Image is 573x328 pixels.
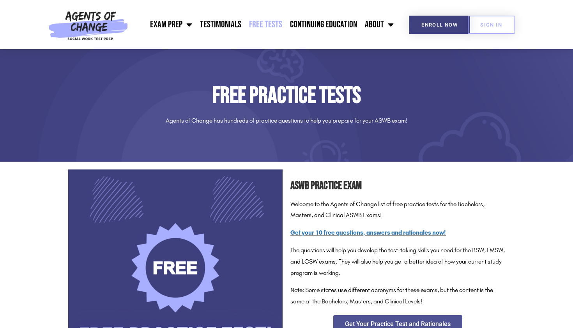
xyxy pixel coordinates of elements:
[146,15,196,34] a: Exam Prep
[345,321,451,327] span: Get Your Practice Test and Rationales
[132,15,398,34] nav: Menu
[290,229,446,236] a: Get your 10 free questions, answers and rationales now!
[290,245,505,278] p: The questions will help you develop the test-taking skills you need for the BSW, LMSW, and LCSW e...
[68,84,505,107] h1: Free Practice Tests
[409,16,470,34] a: Enroll Now
[290,199,505,221] p: Welcome to the Agents of Change list of free practice tests for the Bachelors, Masters, and Clini...
[290,177,505,195] h2: ASWB Practice Exam
[468,16,515,34] a: SIGN IN
[361,15,398,34] a: About
[68,115,505,127] p: Agents of Change has hundreds of practice questions to help you prepare for your ASWB exam!
[480,22,502,27] span: SIGN IN
[286,15,361,34] a: Continuing Education
[421,22,458,27] span: Enroll Now
[245,15,286,34] a: Free Tests
[290,285,505,307] p: Note: Some states use different acronyms for these exams, but the content is the same at the Bach...
[196,15,245,34] a: Testimonials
